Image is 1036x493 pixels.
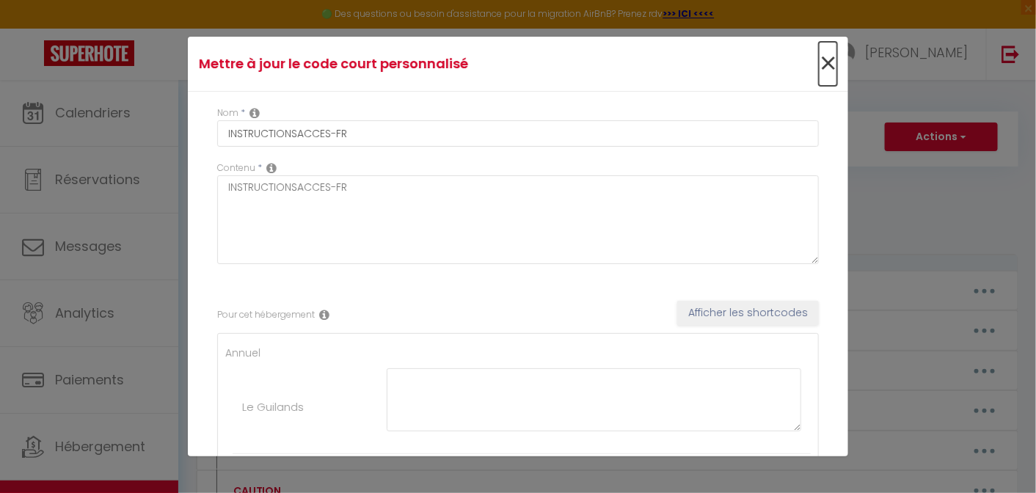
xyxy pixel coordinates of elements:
[249,107,260,119] i: Custom short code name
[677,301,819,326] button: Afficher les shortcodes
[242,398,304,416] label: Le Guilands
[819,42,837,86] span: ×
[217,308,315,322] label: Pour cet hébergement
[266,162,277,174] i: Replacable content
[199,54,618,74] h4: Mettre à jour le code court personnalisé
[217,161,255,175] label: Contenu
[319,309,329,321] i: Rental
[819,48,837,80] button: Close
[217,120,819,147] input: Custom code name
[225,345,260,361] label: Annuel
[217,106,238,120] label: Nom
